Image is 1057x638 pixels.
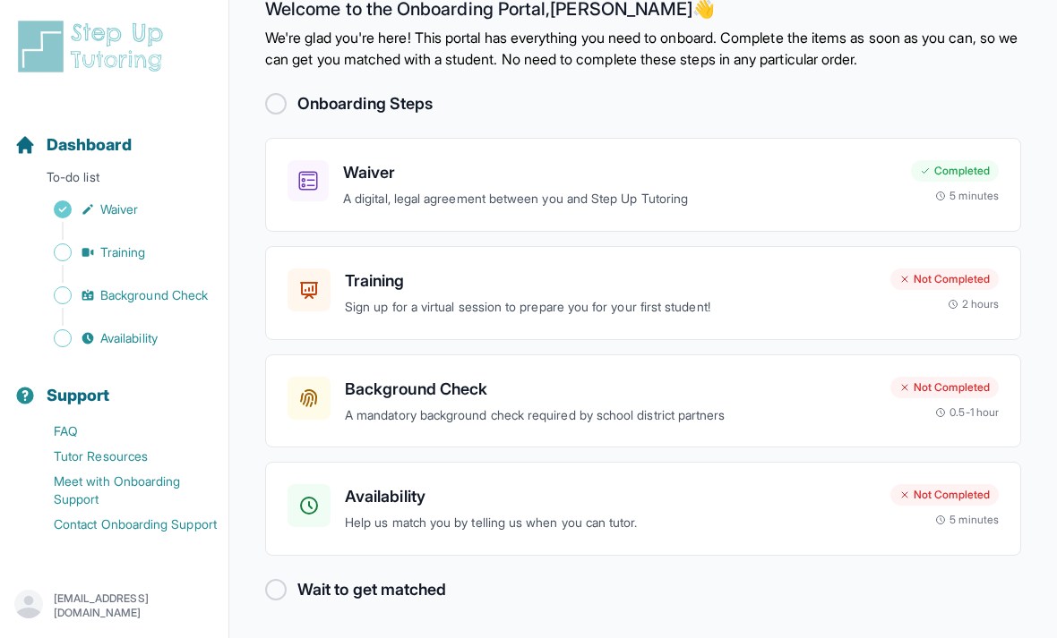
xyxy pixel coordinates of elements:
button: [EMAIL_ADDRESS][DOMAIN_NAME] [14,590,214,622]
a: Dashboard [14,132,132,157]
a: Tutor Resources [14,444,228,469]
h3: Waiver [343,160,897,185]
div: 5 minutes [935,189,999,203]
span: Support [47,383,110,408]
p: We're glad you're here! This portal has everything you need to onboard. Complete the items as soo... [265,27,1021,70]
button: Support [7,354,221,415]
a: Availability [14,326,228,351]
div: 0.5-1 hour [935,405,999,420]
span: Background Check [100,286,208,304]
button: Dashboard [7,104,221,165]
a: WaiverA digital, legal agreement between you and Step Up TutoringCompleted5 minutes [265,138,1021,232]
a: Meet with Onboarding Support [14,469,228,512]
img: logo [14,18,174,75]
h3: Availability [345,484,876,509]
div: Not Completed [890,484,999,506]
div: Completed [911,160,999,182]
p: Sign up for a virtual session to prepare you for your first student! [345,297,876,318]
div: 2 hours [948,297,1000,311]
h3: Background Check [345,377,876,402]
h2: Wait to get matched [297,577,446,602]
span: Dashboard [47,132,132,157]
div: Not Completed [890,377,999,398]
a: Training [14,240,228,265]
span: Waiver [100,200,138,218]
a: TrainingSign up for a virtual session to prepare you for your first student!Not Completed2 hours [265,246,1021,340]
p: A digital, legal agreement between you and Step Up Tutoring [343,189,897,209]
span: Training [100,243,146,261]
div: 5 minutes [935,513,999,527]
p: Help us match you by telling us when you can tutor. [345,513,876,533]
p: A mandatory background check required by school district partners [345,405,876,426]
h2: Onboarding Steps [297,91,433,116]
a: Background Check [14,283,228,308]
a: Background CheckA mandatory background check required by school district partnersNot Completed0.5... [265,354,1021,448]
a: AvailabilityHelp us match you by telling us when you can tutor.Not Completed5 minutes [265,462,1021,556]
div: Not Completed [890,268,999,290]
h3: Training [345,268,876,293]
a: FAQ [14,419,228,444]
p: To-do list [7,168,221,193]
a: Waiver [14,197,228,222]
a: Contact Onboarding Support [14,512,228,537]
p: [EMAIL_ADDRESS][DOMAIN_NAME] [54,591,214,620]
span: Availability [100,329,158,347]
